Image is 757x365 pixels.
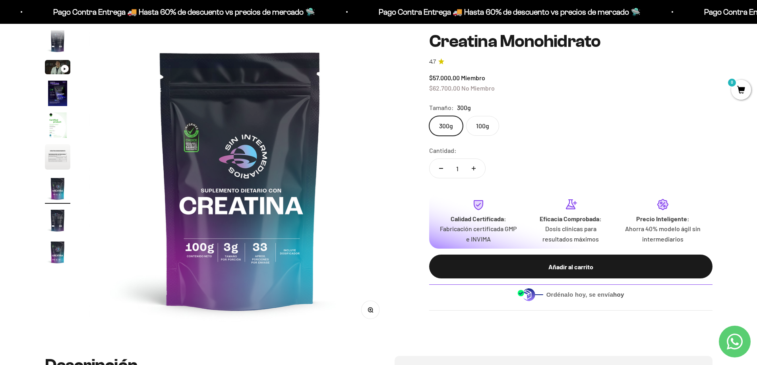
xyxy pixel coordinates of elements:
[10,77,165,91] div: Un mensaje de garantía de satisfacción visible.
[429,145,457,156] label: Cantidad:
[731,86,751,95] a: 0
[89,29,391,330] img: Creatina Monohidrato
[429,102,454,113] legend: Tamaño:
[429,255,712,278] button: Añadir al carrito
[636,214,689,222] strong: Precio Inteligente:
[727,78,737,87] mark: 0
[45,28,70,56] button: Ir al artículo 2
[45,176,70,204] button: Ir al artículo 7
[45,81,70,106] img: Creatina Monohidrato
[457,102,471,113] span: 300g
[10,61,165,75] div: Más detalles sobre la fecha exacta de entrega.
[45,208,70,233] img: Creatina Monohidrato
[429,32,712,51] h1: Creatina Monohidrato
[445,261,697,272] div: Añadir al carrito
[429,57,712,66] a: 4.74.7 de 5.0 estrellas
[45,112,70,140] button: Ir al artículo 5
[451,214,506,222] strong: Calidad Certificada:
[45,239,70,265] img: Creatina Monohidrato
[130,118,164,132] span: Enviar
[129,118,165,132] button: Enviar
[429,57,436,66] span: 4.7
[546,290,624,299] span: Ordénalo hoy, se envía
[429,84,460,91] span: $62.700,00
[45,112,70,138] img: Creatina Monohidrato
[10,38,165,59] div: Un aval de expertos o estudios clínicos en la página.
[45,176,70,201] img: Creatina Monohidrato
[461,74,485,81] span: Miembro
[540,214,602,222] strong: Eficacia Comprobada:
[10,13,165,31] p: ¿Qué te daría la seguridad final para añadir este producto a tu carrito?
[531,224,610,244] p: Dosis clínicas para resultados máximos
[52,6,314,18] p: Pago Contra Entrega 🚚 Hasta 60% de descuento vs precios de mercado 🛸
[613,291,624,297] b: hoy
[45,144,70,170] img: Creatina Monohidrato
[623,224,703,244] p: Ahorra 40% modelo ágil sin intermediarios
[45,28,70,54] img: Creatina Monohidrato
[45,239,70,267] button: Ir al artículo 9
[430,159,453,178] button: Reducir cantidad
[45,81,70,108] button: Ir al artículo 4
[45,208,70,236] button: Ir al artículo 8
[461,84,495,91] span: No Miembro
[378,6,640,18] p: Pago Contra Entrega 🚚 Hasta 60% de descuento vs precios de mercado 🛸
[439,224,518,244] p: Fabricación certificada GMP e INVIMA
[45,60,70,77] button: Ir al artículo 3
[45,144,70,172] button: Ir al artículo 6
[462,159,485,178] button: Aumentar cantidad
[10,93,165,114] div: La confirmación de la pureza de los ingredientes.
[517,288,543,301] img: Despacho sin intermediarios
[429,74,460,81] span: $57.000,00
